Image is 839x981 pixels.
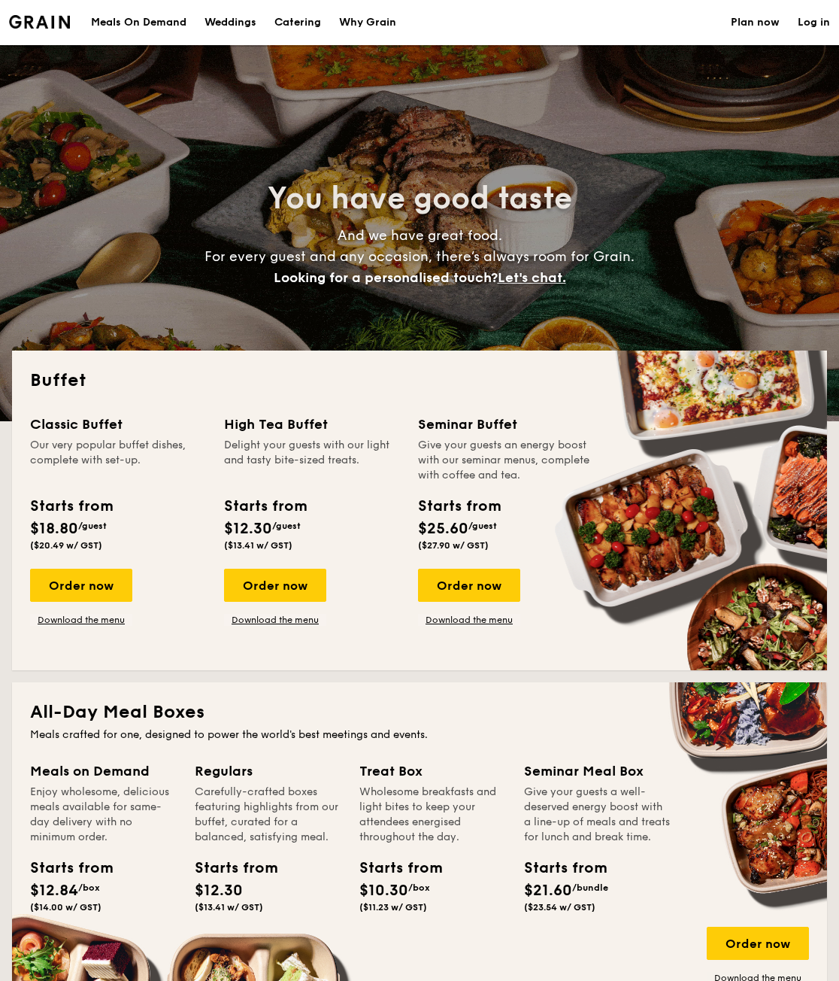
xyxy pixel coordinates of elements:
[9,15,70,29] a: Logotype
[30,414,206,435] div: Classic Buffet
[359,857,427,879] div: Starts from
[524,761,671,782] div: Seminar Meal Box
[359,882,408,900] span: $10.30
[224,569,326,602] div: Order now
[707,927,809,960] div: Order now
[224,614,326,626] a: Download the menu
[195,857,262,879] div: Starts from
[468,521,497,531] span: /guest
[30,569,132,602] div: Order now
[30,438,206,483] div: Our very popular buffet dishes, complete with set-up.
[224,438,400,483] div: Delight your guests with our light and tasty bite-sized treats.
[30,520,78,538] span: $18.80
[30,857,98,879] div: Starts from
[195,902,263,913] span: ($13.41 w/ GST)
[195,761,341,782] div: Regulars
[268,181,572,217] span: You have good taste
[418,438,594,483] div: Give your guests an energy boost with our seminar menus, complete with coffee and tea.
[195,785,341,845] div: Carefully-crafted boxes featuring highlights from our buffet, curated for a balanced, satisfying ...
[408,882,430,893] span: /box
[272,521,301,531] span: /guest
[418,569,520,602] div: Order now
[30,540,102,551] span: ($20.49 w/ GST)
[9,15,70,29] img: Grain
[524,882,572,900] span: $21.60
[78,521,107,531] span: /guest
[224,540,292,551] span: ($13.41 w/ GST)
[30,614,132,626] a: Download the menu
[195,882,243,900] span: $12.30
[30,369,809,393] h2: Buffet
[524,785,671,845] div: Give your guests a well-deserved energy boost with a line-up of meals and treats for lunch and br...
[30,727,809,743] div: Meals crafted for one, designed to power the world's best meetings and events.
[78,882,100,893] span: /box
[418,614,520,626] a: Download the menu
[418,540,489,551] span: ($27.90 w/ GST)
[224,414,400,435] div: High Tea Buffet
[524,902,595,913] span: ($23.54 w/ GST)
[30,761,177,782] div: Meals on Demand
[224,495,306,518] div: Starts from
[498,269,566,286] span: Let's chat.
[30,902,101,913] span: ($14.00 w/ GST)
[572,882,608,893] span: /bundle
[359,902,427,913] span: ($11.23 w/ GST)
[359,785,506,845] div: Wholesome breakfasts and light bites to keep your attendees energised throughout the day.
[30,785,177,845] div: Enjoy wholesome, delicious meals available for same-day delivery with no minimum order.
[418,414,594,435] div: Seminar Buffet
[224,520,272,538] span: $12.30
[204,227,635,286] span: And we have great food. For every guest and any occasion, there’s always room for Grain.
[274,269,498,286] span: Looking for a personalised touch?
[30,882,78,900] span: $12.84
[524,857,592,879] div: Starts from
[418,520,468,538] span: $25.60
[359,761,506,782] div: Treat Box
[30,700,809,724] h2: All-Day Meal Boxes
[30,495,112,518] div: Starts from
[418,495,500,518] div: Starts from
